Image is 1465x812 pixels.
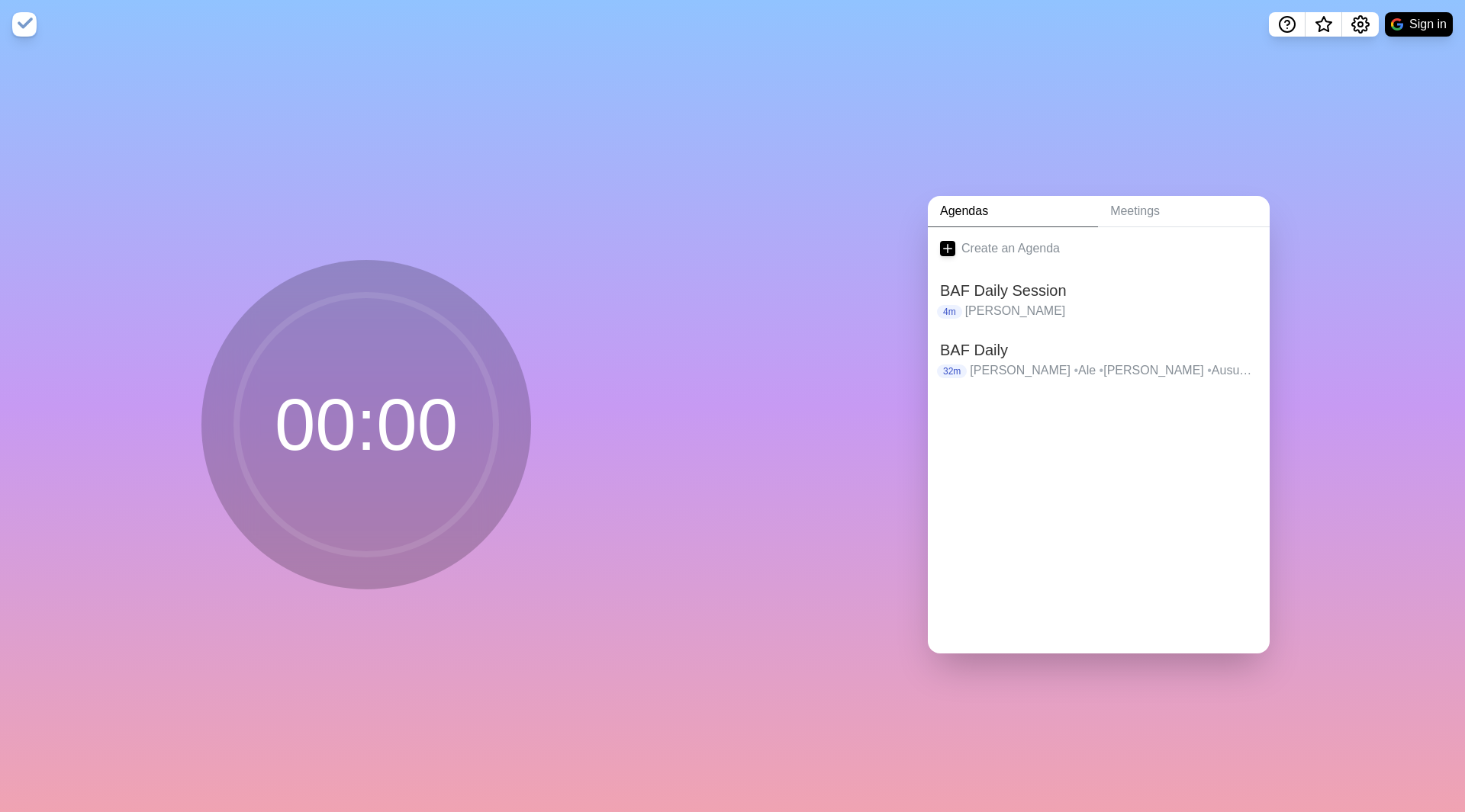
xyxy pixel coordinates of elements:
[1098,196,1270,227] a: Meetings
[928,196,1098,227] a: Agendas
[1342,12,1379,37] button: Settings
[1306,12,1342,37] button: What’s new
[940,339,1257,361] h2: BAF Daily
[928,227,1270,270] a: Create an Agenda
[1269,12,1306,37] button: Help
[1385,12,1453,37] button: Sign in
[970,361,1257,380] p: [PERSON_NAME] Ale [PERSON_NAME] Ausubel [PERSON_NAME] [PERSON_NAME] [PERSON_NAME] [PERSON_NAME]
[1391,18,1403,30] img: google logo
[937,364,967,378] p: 32m
[1207,364,1212,377] span: •
[940,279,1257,302] h2: BAF Daily Session
[1100,364,1104,377] span: •
[1074,364,1078,377] span: •
[12,12,37,37] img: timeblocks logo
[937,305,962,319] p: 4m
[965,302,1257,320] p: [PERSON_NAME]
